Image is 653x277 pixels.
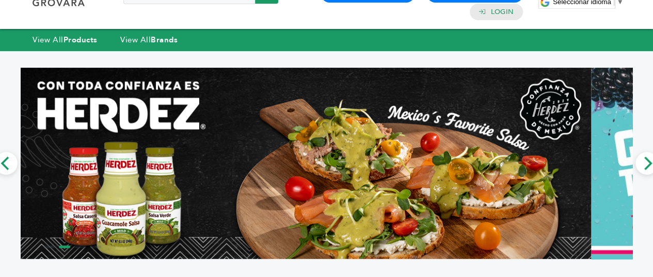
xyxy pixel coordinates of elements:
[491,7,514,17] a: Login
[43,245,55,248] li: Page dot 1
[120,35,178,45] a: View AllBrands
[74,245,86,248] li: Page dot 3
[151,35,178,45] strong: Brands
[63,35,98,45] strong: Products
[90,245,101,248] li: Page dot 4
[33,35,98,45] a: View AllProducts
[59,245,70,248] li: Page dot 2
